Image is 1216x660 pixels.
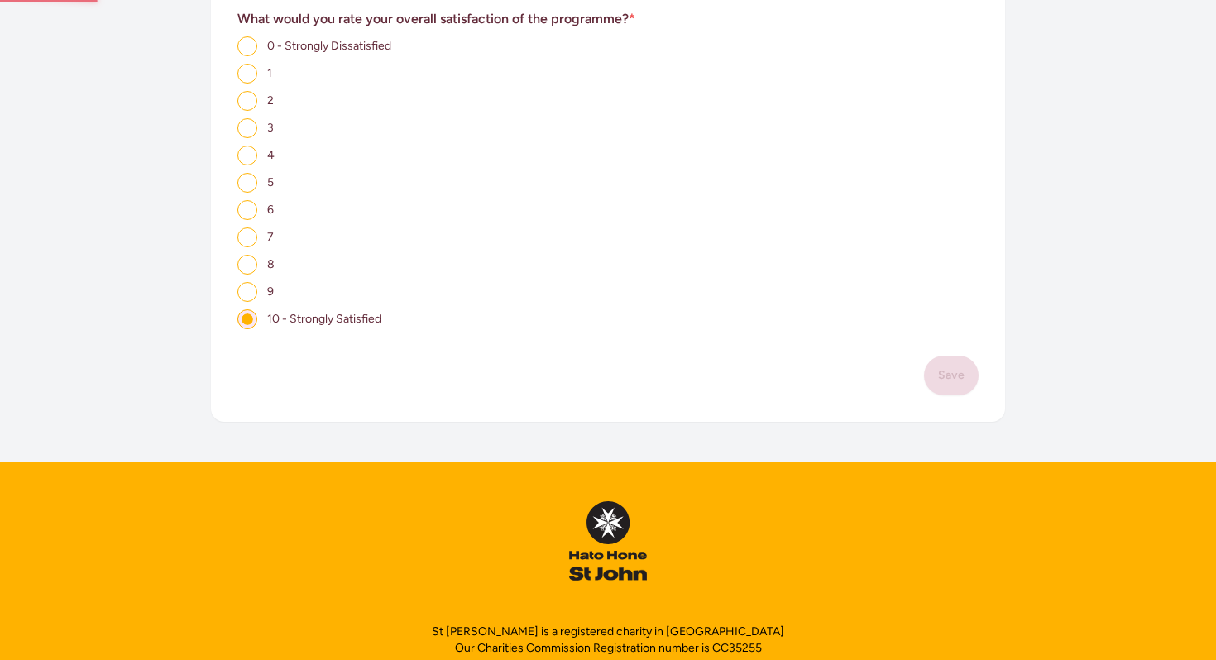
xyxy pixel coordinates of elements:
[267,285,274,299] span: 9
[237,64,257,84] input: 1
[267,257,275,271] span: 8
[237,255,257,275] input: 8
[237,146,257,165] input: 4
[237,9,979,29] h3: What would you rate your overall satisfaction of the programme?
[267,39,391,53] span: 0 - Strongly Dissatisfied
[237,91,257,111] input: 2
[237,200,257,220] input: 6
[237,282,257,302] input: 9
[267,312,381,326] span: 10 - Strongly Satisfied
[267,175,274,189] span: 5
[267,203,274,217] span: 6
[237,118,257,138] input: 3
[237,309,257,329] input: 10 - Strongly Satisfied
[432,624,784,657] p: St [PERSON_NAME] is a registered charity in [GEOGRAPHIC_DATA] Our Charities Commission Registrati...
[267,93,274,108] span: 2
[237,227,257,247] input: 7
[569,501,646,581] img: InPulse
[237,173,257,193] input: 5
[267,121,274,135] span: 3
[237,36,257,56] input: 0 - Strongly Dissatisfied
[267,148,275,162] span: 4
[267,66,272,80] span: 1
[267,230,274,244] span: 7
